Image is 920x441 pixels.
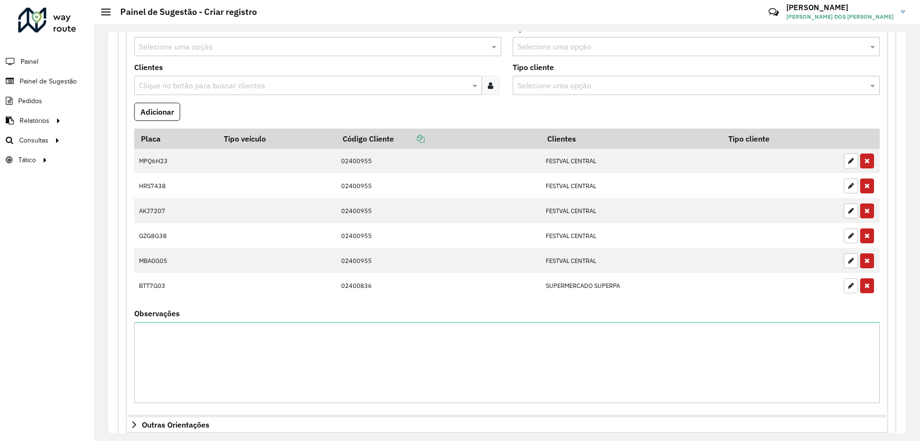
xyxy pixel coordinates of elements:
[134,273,217,298] td: BTT7G03
[540,248,722,273] td: FESTVAL CENTRAL
[336,223,540,248] td: 02400955
[786,3,894,12] h3: [PERSON_NAME]
[134,103,180,121] button: Adicionar
[134,248,217,273] td: MBA0G05
[336,198,540,223] td: 02400955
[540,273,722,298] td: SUPERMERCADO SUPERPA
[336,149,540,174] td: 02400955
[134,223,217,248] td: GZG8G38
[20,76,77,86] span: Painel de Sugestão
[336,129,540,149] th: Código Cliente
[722,129,839,149] th: Tipo cliente
[336,248,540,273] td: 02400955
[336,273,540,298] td: 02400836
[134,149,217,174] td: MPQ6H23
[134,61,163,73] label: Clientes
[134,198,217,223] td: AKJ7207
[540,149,722,174] td: FESTVAL CENTRAL
[18,96,42,106] span: Pedidos
[20,116,49,126] span: Relatórios
[134,129,217,149] th: Placa
[21,57,38,67] span: Painel
[394,134,425,143] a: Copiar
[540,129,722,149] th: Clientes
[513,61,554,73] label: Tipo cliente
[763,2,784,23] a: Contato Rápido
[786,12,894,21] span: [PERSON_NAME] DOS [PERSON_NAME]
[111,7,257,17] h2: Painel de Sugestão - Criar registro
[540,223,722,248] td: FESTVAL CENTRAL
[142,421,209,429] span: Outras Orientações
[126,417,888,433] a: Outras Orientações
[540,173,722,198] td: FESTVAL CENTRAL
[18,155,36,165] span: Tático
[126,21,888,416] div: Pre-Roteirização AS / Orientações
[19,135,48,145] span: Consultas
[217,129,336,149] th: Tipo veículo
[336,173,540,198] td: 02400955
[134,173,217,198] td: HRS7438
[540,198,722,223] td: FESTVAL CENTRAL
[134,308,180,319] label: Observações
